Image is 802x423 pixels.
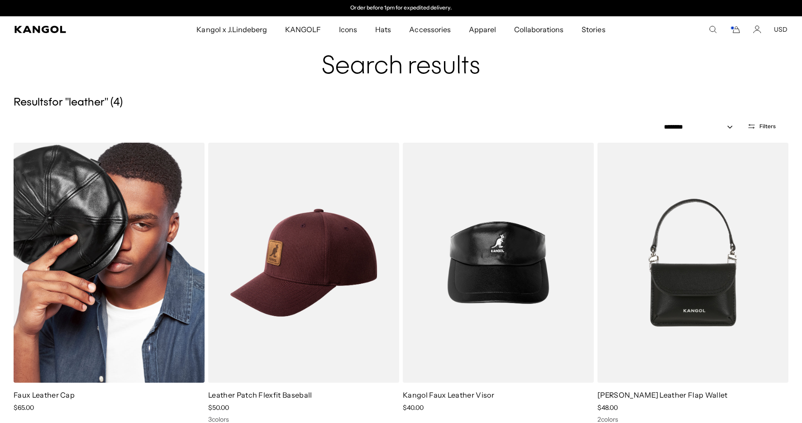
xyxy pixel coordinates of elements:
h1: Search results [14,24,788,82]
img: Kangol Faux Leather Visor [403,143,594,383]
a: Leather Patch Flexfit Baseball [208,390,312,399]
span: Filters [759,123,776,130]
span: Stories [582,16,605,43]
div: Announcement [308,5,494,12]
span: KANGOLF [285,16,321,43]
a: Collaborations [505,16,573,43]
h5: Results for " leather " ( 4 ) [14,96,788,110]
a: Stories [573,16,614,43]
a: [PERSON_NAME] Leather Flap Wallet [597,390,728,399]
img: Faux Leather Cap [14,143,205,383]
a: Account [753,25,761,34]
span: Collaborations [514,16,563,43]
a: Kangol [14,26,130,33]
img: Leather Patch Flexfit Baseball [208,143,399,383]
button: Cart [730,25,740,34]
summary: Search here [709,25,717,34]
span: Icons [339,16,357,43]
img: Luna Leather Flap Wallet [597,143,788,383]
button: Open filters [742,122,781,130]
a: Kangol Faux Leather Visor [403,390,494,399]
span: $48.00 [597,404,618,412]
a: Apparel [460,16,505,43]
a: Faux Leather Cap [14,390,75,399]
span: Kangol x J.Lindeberg [196,16,267,43]
div: 2 of 2 [308,5,494,12]
a: KANGOLF [276,16,330,43]
span: Accessories [409,16,450,43]
button: USD [774,25,788,34]
slideshow-component: Announcement bar [308,5,494,12]
span: Apparel [469,16,496,43]
span: $65.00 [14,404,34,412]
span: $50.00 [208,404,229,412]
a: Hats [366,16,400,43]
p: Order before 1pm for expedited delivery. [350,5,451,12]
a: Icons [330,16,366,43]
a: Accessories [400,16,459,43]
span: $40.00 [403,404,424,412]
select: Sort by: Featured [660,122,742,132]
a: Kangol x J.Lindeberg [187,16,276,43]
span: Hats [375,16,391,43]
